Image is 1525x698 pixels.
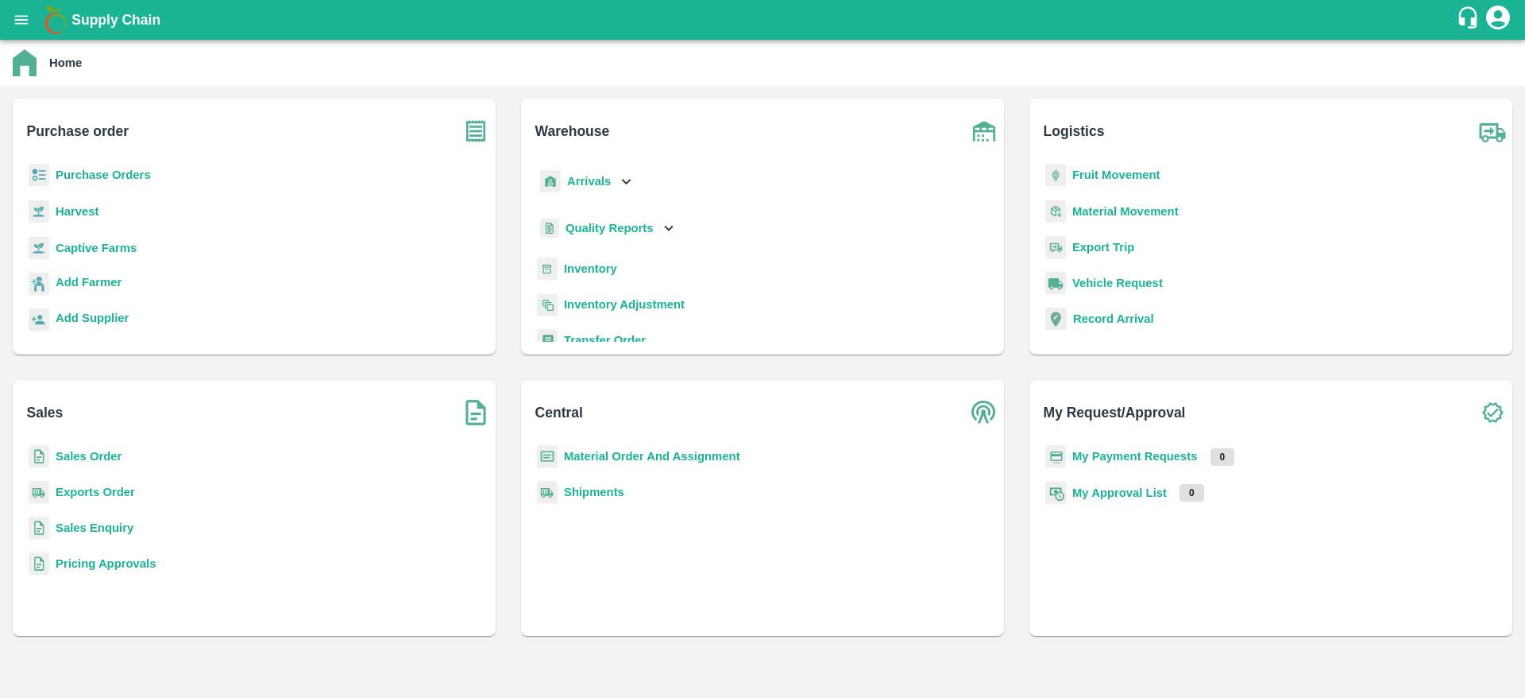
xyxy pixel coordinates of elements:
[456,111,496,151] img: purchase
[1473,111,1512,151] img: truck
[40,4,71,36] img: logo
[1072,169,1160,181] a: Fruit Movement
[1045,236,1066,259] img: delivery
[535,120,610,142] b: Warehouse
[56,522,133,534] a: Sales Enquiry
[1045,308,1067,330] img: recordArrival
[540,170,561,193] img: whArrival
[1072,277,1163,289] a: Vehicle Request
[56,169,151,181] a: Purchase Orders
[56,273,122,295] a: Add Farmer
[1045,445,1066,468] img: payment
[29,164,49,187] img: reciept
[71,12,160,28] b: Supply Chain
[535,401,583,424] b: Central
[537,445,558,468] img: centralMaterial
[56,205,98,218] a: Harvest
[1456,6,1484,34] div: customer-support
[56,486,135,498] a: Exports Order
[27,401,64,424] b: Sales
[27,120,129,142] b: Purchase order
[1045,164,1066,187] img: fruit
[1473,393,1512,432] img: check
[1072,205,1179,218] a: Material Movement
[1045,200,1066,223] img: material
[56,309,129,331] a: Add Supplier
[1179,484,1204,502] p: 0
[29,481,49,504] img: shipments
[71,9,1456,31] a: Supply Chain
[564,298,685,311] a: Inventory Adjustment
[537,329,558,352] img: whTransfer
[964,393,1004,432] img: central
[564,262,617,275] a: Inventory
[540,219,559,238] img: qualityReport
[564,486,624,498] a: Shipments
[537,481,558,504] img: shipments
[56,312,129,324] b: Add Supplier
[1072,487,1167,499] a: My Approval List
[29,273,49,296] img: farmer
[567,175,611,188] b: Arrivals
[564,450,740,463] a: Material Order And Assignment
[29,553,49,576] img: sales
[29,517,49,540] img: sales
[1044,120,1105,142] b: Logistics
[1484,3,1512,37] div: account of current user
[537,258,558,281] img: whInventory
[964,111,1004,151] img: warehouse
[29,445,49,468] img: sales
[1045,481,1066,505] img: approval
[56,276,122,289] b: Add Farmer
[564,334,646,347] a: Transfer Order
[537,293,558,316] img: inventory
[537,164,635,200] div: Arrivals
[1045,272,1066,295] img: vehicle
[3,2,40,38] button: open drawer
[1072,241,1134,254] a: Export Trip
[29,236,49,260] img: harvest
[1073,312,1154,325] a: Record Arrival
[56,242,137,254] a: Captive Farms
[1210,448,1235,466] p: 0
[566,222,654,235] b: Quality Reports
[56,557,156,570] a: Pricing Approvals
[1044,401,1186,424] b: My Request/Approval
[56,450,122,463] a: Sales Order
[13,49,37,76] img: home
[456,393,496,432] img: soSales
[29,200,49,223] img: harvest
[1072,450,1198,463] a: My Payment Requests
[29,308,49,332] img: supplier
[537,212,678,245] div: Quality Reports
[49,56,82,69] b: Home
